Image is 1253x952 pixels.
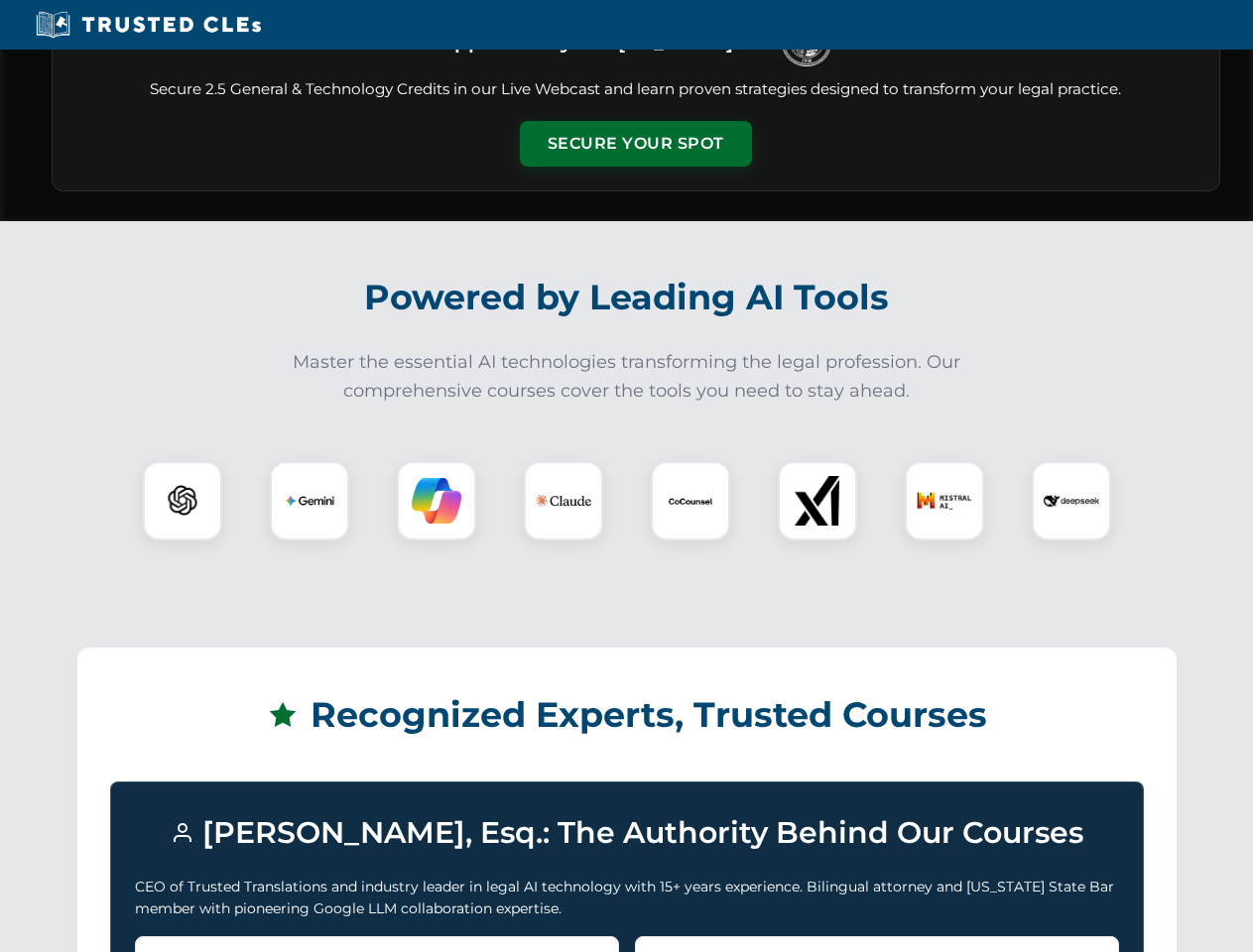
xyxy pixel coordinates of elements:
[536,473,591,529] img: Claude Logo
[143,461,222,540] div: ChatGPT
[135,876,1119,920] p: CEO of Trusted Translations and industry leader in legal AI technology with 15+ years experience....
[280,348,974,406] p: Master the essential AI technologies transforming the legal profession. Our comprehensive courses...
[793,476,842,526] img: xAI Logo
[524,461,603,540] div: Claude
[135,806,1119,860] h3: [PERSON_NAME], Esq.: The Authority Behind Our Courses
[412,476,461,526] img: Copilot Logo
[1044,473,1099,529] img: DeepSeek Logo
[666,476,715,526] img: CoCounsel Logo
[778,461,857,540] div: xAI
[285,476,334,526] img: Gemini Logo
[917,473,972,529] img: Mistral AI Logo
[110,680,1144,750] h2: Recognized Experts, Trusted Courses
[77,263,1177,332] h2: Powered by Leading AI Tools
[397,461,476,540] div: Copilot
[1032,461,1111,540] div: DeepSeek
[270,461,349,540] div: Gemini
[30,10,267,40] img: Trusted CLEs
[520,121,752,167] button: Secure Your Spot
[651,461,730,540] div: CoCounsel
[76,78,1195,101] p: Secure 2.5 General & Technology Credits in our Live Webcast and learn proven strategies designed ...
[154,472,211,530] img: ChatGPT Logo
[905,461,984,540] div: Mistral AI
